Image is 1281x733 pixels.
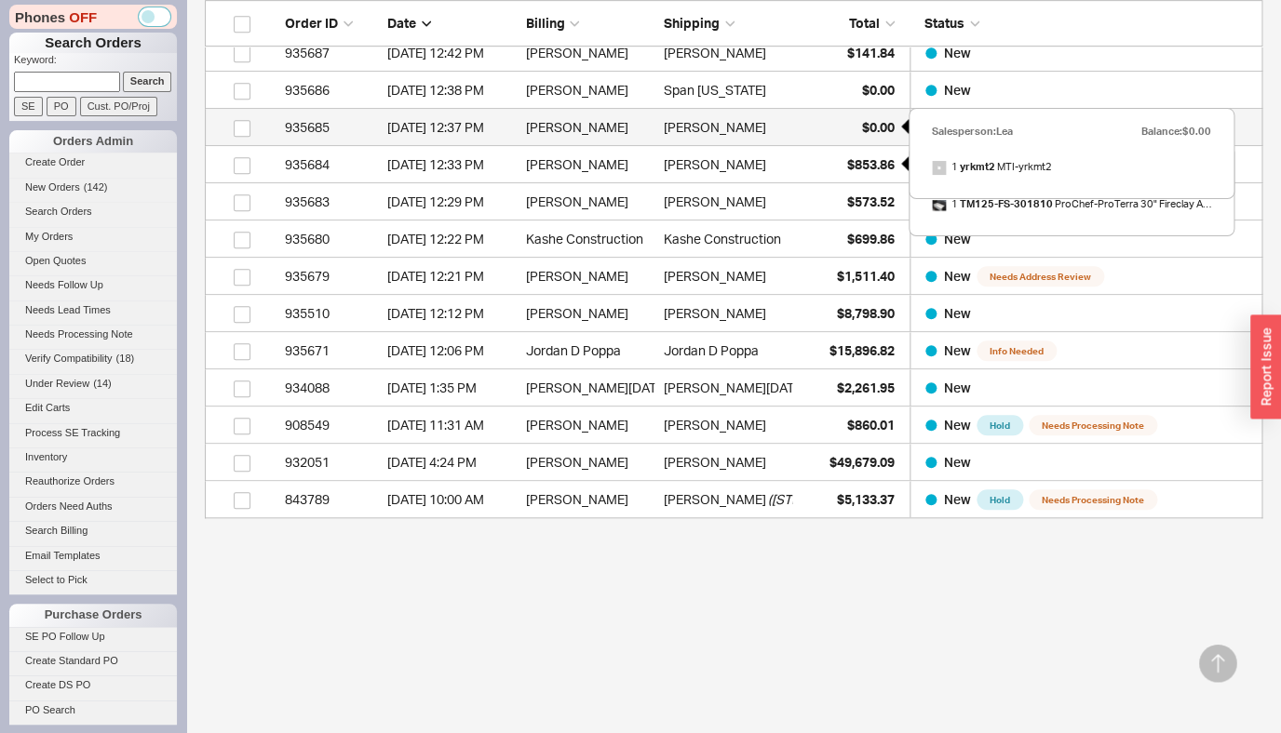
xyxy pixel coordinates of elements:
span: Info Needed [977,340,1057,361]
a: Needs Lead Times [9,300,177,320]
div: 934088 [285,369,378,406]
a: Edit Carts [9,398,177,418]
img: tm125-fs-301810-2_2_dytjlm [932,198,946,212]
a: 935671[DATE] 12:06 PMJordan D PoppaJordan D Poppa$15,896.82New Info Needed [205,332,1262,369]
span: ( [STREET_ADDRESS] ) [768,481,896,518]
div: 908549 [285,406,378,444]
div: [PERSON_NAME] [664,481,766,518]
div: 935671 [285,332,378,369]
div: 8/22/25 12:29 PM [387,183,516,220]
a: 843789[DATE] 10:00 AM[PERSON_NAME][PERSON_NAME]([STREET_ADDRESS])$5,133.37New HoldNeeds Processin... [205,481,1262,518]
span: $0.00 [862,119,895,135]
span: Date [387,15,416,31]
div: Kashe Construction [525,220,654,258]
a: 932051[DATE] 4:24 PM[PERSON_NAME][PERSON_NAME]$49,679.09New [205,444,1262,481]
div: [PERSON_NAME] [525,34,654,72]
div: [PERSON_NAME] [664,183,766,220]
h1: Search Orders [9,33,177,53]
a: Orders Need Auths [9,497,177,516]
span: Verify Compatibility [25,353,113,364]
span: OFF [69,7,97,27]
span: New [944,491,971,507]
span: Needs Processing Note [25,328,133,340]
a: PO Search [9,700,177,720]
a: Select to Pick [9,570,177,590]
div: 935685 [285,109,378,146]
a: 935683[DATE] 12:29 PM[PERSON_NAME][PERSON_NAME]$573.52New [205,183,1262,220]
div: [PERSON_NAME] [664,109,766,146]
div: [PERSON_NAME] [664,444,766,481]
div: Span [US_STATE] [664,72,766,109]
span: Hold [977,415,1023,435]
div: 932051 [285,444,378,481]
span: Status [924,15,964,31]
span: $1,511.40 [837,268,895,284]
div: Shipping [664,14,792,33]
div: Order ID [285,14,378,33]
div: Kashe Construction [664,220,781,258]
span: Shipping [664,15,720,31]
div: 935686 [285,72,378,109]
a: 935680[DATE] 12:22 PMKashe ConstructionKashe Construction$699.86New [205,220,1262,258]
a: 935687[DATE] 12:42 PM[PERSON_NAME][PERSON_NAME]$141.84New [205,34,1262,72]
img: no_photo [932,161,946,175]
div: [PERSON_NAME] [525,183,654,220]
span: Hold [977,489,1023,510]
a: 908549[DATE] 11:31 AM[PERSON_NAME][PERSON_NAME]$860.01New HoldNeeds Processing Note [205,406,1262,444]
div: Jordan D Poppa [664,332,759,369]
span: $699.86 [847,231,895,247]
span: $860.01 [847,417,895,433]
div: Orders Admin [9,130,177,153]
a: Open Quotes [9,251,177,271]
a: 935679[DATE] 12:21 PM[PERSON_NAME][PERSON_NAME]$1,511.40New Needs Address Review [205,258,1262,295]
div: 8/22/25 12:37 PM [387,109,516,146]
a: 1 TM125-FS-301810 ProChef-ProTerra 30" Fireclay Apron Sink [932,191,1211,217]
div: [PERSON_NAME] [525,406,654,444]
div: 935679 [285,258,378,295]
span: Process SE Tracking [25,427,120,438]
span: $853.86 [847,156,895,172]
div: Jordan D Poppa [525,332,654,369]
input: PO [47,97,76,116]
span: New [944,380,971,395]
div: 935680 [285,220,378,258]
span: $15,896.82 [829,342,895,358]
div: 843789 [285,481,378,518]
div: [PERSON_NAME] [525,72,654,109]
div: Date [387,14,516,33]
a: Search Orders [9,202,177,221]
div: 8/5/25 11:31 AM [387,406,516,444]
span: ( 18 ) [116,353,135,364]
span: New [944,231,971,247]
a: 934088[DATE] 1:35 PM[PERSON_NAME][DATE][PERSON_NAME][DATE]$2,261.95New [205,369,1262,406]
div: Phones [9,5,177,29]
span: New [944,82,971,98]
span: Total [849,15,880,31]
a: 935510[DATE] 12:12 PM[PERSON_NAME][PERSON_NAME]$8,798.90New [205,295,1262,332]
div: 935683 [285,183,378,220]
span: ( 14 ) [93,378,112,389]
span: $0.00 [862,82,895,98]
div: [PERSON_NAME] [525,146,654,183]
div: [PERSON_NAME] [664,146,766,183]
input: SE [14,97,43,116]
a: 935685[DATE] 12:37 PM[PERSON_NAME][PERSON_NAME]$0.00New [205,109,1262,146]
input: Search [123,72,172,91]
span: $141.84 [847,45,895,60]
span: Under Review [25,378,89,389]
a: 935686[DATE] 12:38 PM[PERSON_NAME]Span [US_STATE]$0.00New [205,72,1262,109]
a: Process SE Tracking [9,423,177,443]
div: Balance: $0.00 [1141,118,1211,144]
div: 8/22/25 12:38 PM [387,72,516,109]
span: $49,679.09 [829,454,895,470]
a: Under Review(14) [9,374,177,393]
a: New Orders(142) [9,178,177,197]
span: New [944,305,971,321]
div: [PERSON_NAME] [664,34,766,72]
span: New [944,417,971,433]
div: 8/22/25 12:06 PM [387,332,516,369]
span: $573.52 [847,193,895,209]
div: 8/22/25 12:22 PM [387,220,516,258]
div: 8/22/25 12:42 PM [387,34,516,72]
a: SE PO Follow Up [9,627,177,646]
